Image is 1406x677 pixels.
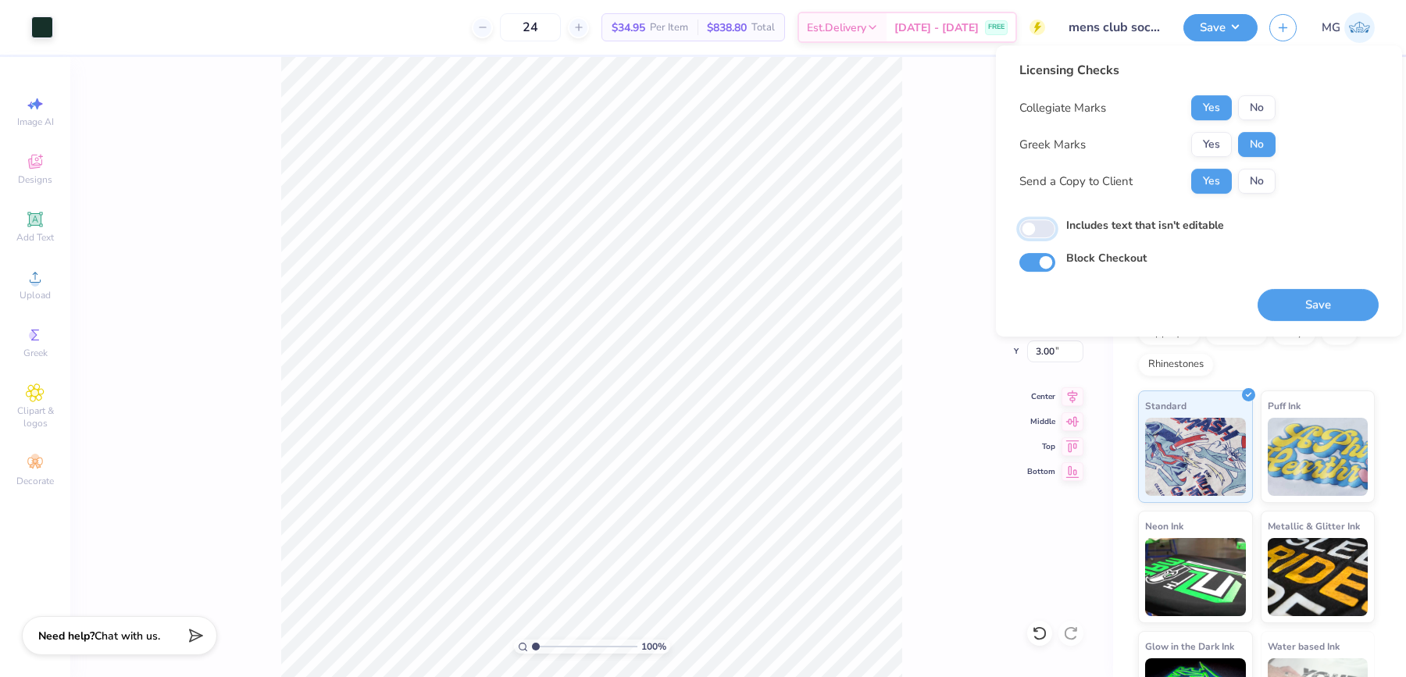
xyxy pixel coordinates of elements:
span: FREE [988,22,1005,33]
span: $34.95 [612,20,645,36]
span: Clipart & logos [8,404,62,429]
span: Designs [18,173,52,186]
img: Metallic & Glitter Ink [1268,538,1369,616]
img: Mary Grace [1344,12,1375,43]
button: Save [1258,289,1379,321]
span: Middle [1027,416,1055,427]
span: 100 % [641,640,666,654]
button: Yes [1191,169,1232,194]
span: Total [751,20,775,36]
strong: Need help? [38,629,95,643]
span: Center [1027,391,1055,402]
span: Greek [23,347,48,359]
label: Block Checkout [1066,250,1147,266]
span: Image AI [17,116,54,128]
span: [DATE] - [DATE] [894,20,979,36]
span: Chat with us. [95,629,160,643]
span: Per Item [650,20,688,36]
span: Top [1027,441,1055,452]
button: No [1238,169,1276,194]
img: Neon Ink [1145,538,1246,616]
label: Includes text that isn't editable [1066,217,1224,233]
span: MG [1322,19,1340,37]
div: Rhinestones [1138,353,1214,376]
div: Send a Copy to Client [1019,173,1133,191]
img: Standard [1145,418,1246,496]
div: Collegiate Marks [1019,99,1106,117]
span: Metallic & Glitter Ink [1268,518,1360,534]
span: Add Text [16,231,54,244]
span: Water based Ink [1268,638,1340,654]
span: $838.80 [707,20,747,36]
span: Decorate [16,475,54,487]
span: Upload [20,289,51,301]
input: – – [500,13,561,41]
button: No [1238,132,1276,157]
span: Standard [1145,397,1187,414]
input: Untitled Design [1057,12,1172,43]
button: Save [1183,14,1258,41]
span: Glow in the Dark Ink [1145,638,1234,654]
img: Puff Ink [1268,418,1369,496]
div: Licensing Checks [1019,61,1276,80]
span: Bottom [1027,466,1055,477]
button: Yes [1191,95,1232,120]
button: Yes [1191,132,1232,157]
div: Greek Marks [1019,136,1086,154]
span: Est. Delivery [807,20,866,36]
button: No [1238,95,1276,120]
span: Neon Ink [1145,518,1183,534]
span: Puff Ink [1268,397,1301,414]
a: MG [1322,12,1375,43]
